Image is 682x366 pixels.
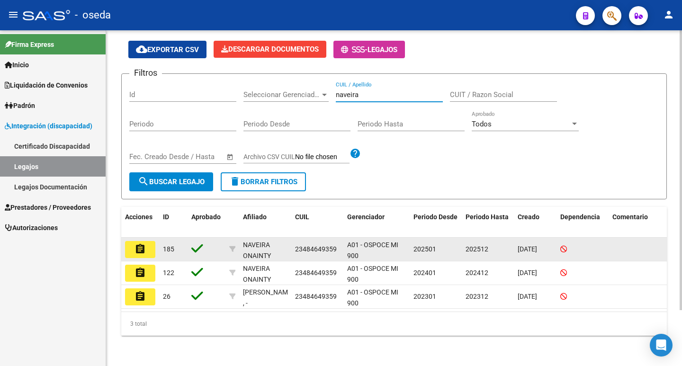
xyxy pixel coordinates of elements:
[159,207,188,238] datatable-header-cell: ID
[243,90,320,99] span: Seleccionar Gerenciador
[243,287,294,309] div: [PERSON_NAME] , -
[229,178,297,186] span: Borrar Filtros
[609,207,665,238] datatable-header-cell: Comentario
[333,41,405,58] button: -Legajos
[347,265,398,283] span: A01 - OSPOCE MI 900
[221,172,306,191] button: Borrar Filtros
[5,39,54,50] span: Firma Express
[243,153,295,161] span: Archivo CSV CUIL
[121,207,159,238] datatable-header-cell: Acciones
[518,245,537,253] span: [DATE]
[466,293,488,300] span: 202312
[8,9,19,20] mat-icon: menu
[410,207,462,238] datatable-header-cell: Periodo Desde
[518,213,539,221] span: Creado
[239,207,291,238] datatable-header-cell: Afiliado
[462,207,514,238] datatable-header-cell: Periodo Hasta
[163,245,174,253] span: 185
[663,9,674,20] mat-icon: person
[347,288,398,307] span: A01 - OSPOCE MI 900
[413,245,436,253] span: 202501
[135,291,146,302] mat-icon: assignment
[243,213,267,221] span: Afiliado
[129,66,162,80] h3: Filtros
[214,41,326,58] button: Descargar Documentos
[343,207,410,238] datatable-header-cell: Gerenciador
[466,213,509,221] span: Periodo Hasta
[138,178,205,186] span: Buscar Legajo
[128,41,206,58] button: Exportar CSV
[472,120,492,128] span: Todos
[413,269,436,277] span: 202401
[121,312,667,336] div: 3 total
[135,267,146,278] mat-icon: assignment
[295,269,337,277] span: 23484649359
[295,245,337,253] span: 23484649359
[295,213,309,221] span: CUIL
[243,240,294,272] div: NAVEIRA ONAINTY [PERSON_NAME]
[176,152,222,161] input: Fecha fin
[5,223,58,233] span: Autorizaciones
[5,202,91,213] span: Prestadores / Proveedores
[163,293,170,300] span: 26
[413,213,458,221] span: Periodo Desde
[75,5,111,26] span: - oseda
[466,269,488,277] span: 202412
[135,243,146,255] mat-icon: assignment
[518,293,537,300] span: [DATE]
[295,293,337,300] span: 23484649359
[413,293,436,300] span: 202301
[188,207,225,238] datatable-header-cell: Aprobado
[347,213,385,221] span: Gerenciador
[243,263,294,295] div: NAVEIRA ONAINTY [PERSON_NAME]
[347,241,398,259] span: A01 - OSPOCE MI 900
[136,45,199,54] span: Exportar CSV
[350,148,361,159] mat-icon: help
[341,45,368,54] span: -
[163,269,174,277] span: 122
[560,213,600,221] span: Dependencia
[5,100,35,111] span: Padrón
[136,44,147,55] mat-icon: cloud_download
[229,176,241,187] mat-icon: delete
[5,60,29,70] span: Inicio
[612,213,648,221] span: Comentario
[650,334,673,357] div: Open Intercom Messenger
[225,152,236,162] button: Open calendar
[295,153,350,161] input: Archivo CSV CUIL
[191,213,221,221] span: Aprobado
[129,172,213,191] button: Buscar Legajo
[5,80,88,90] span: Liquidación de Convenios
[138,176,149,187] mat-icon: search
[5,121,92,131] span: Integración (discapacidad)
[514,207,556,238] datatable-header-cell: Creado
[556,207,609,238] datatable-header-cell: Dependencia
[368,45,397,54] span: Legajos
[125,213,153,221] span: Acciones
[466,245,488,253] span: 202512
[518,269,537,277] span: [DATE]
[221,45,319,54] span: Descargar Documentos
[163,213,169,221] span: ID
[291,207,343,238] datatable-header-cell: CUIL
[129,152,168,161] input: Fecha inicio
